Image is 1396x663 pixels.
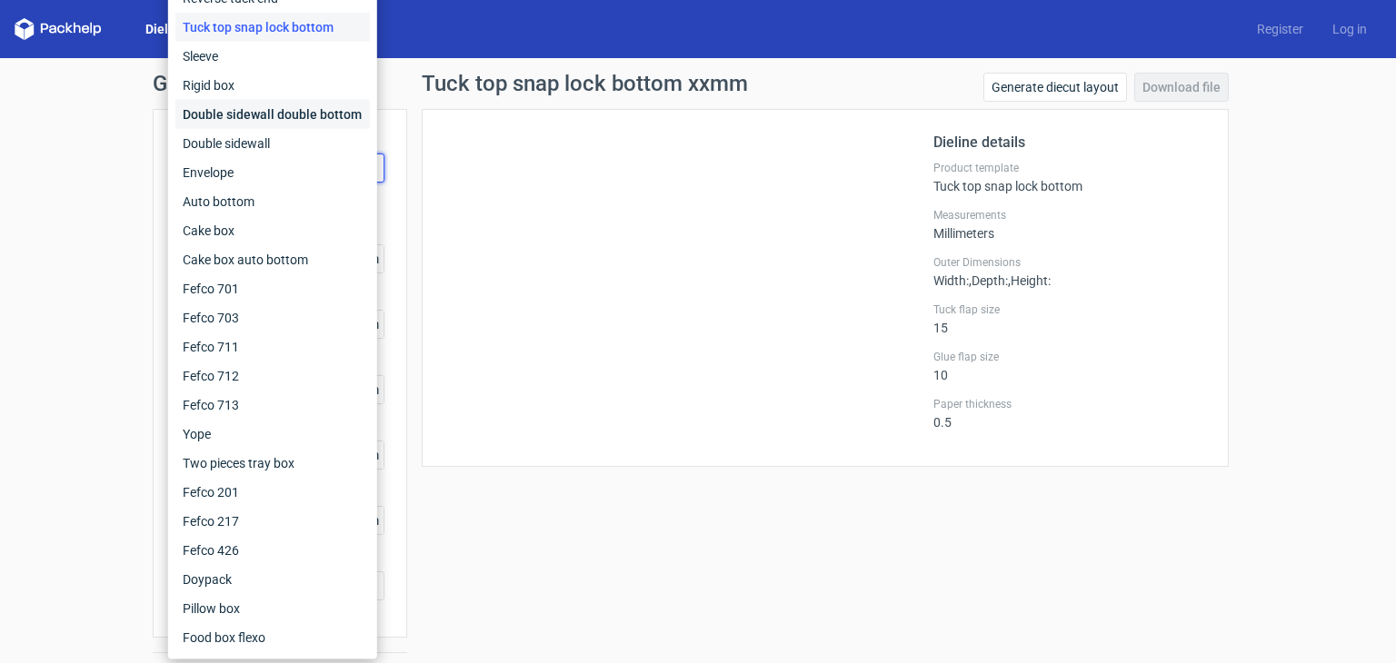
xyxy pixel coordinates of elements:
div: Cake box [175,216,370,245]
div: Tuck top snap lock bottom [933,161,1206,193]
label: Tuck flap size [933,302,1206,317]
a: Dielines [131,20,207,38]
div: Pillow box [175,594,370,623]
label: Outer Dimensions [933,255,1206,270]
div: Fefco 701 [175,274,370,303]
a: Log in [1318,20,1381,38]
div: Doypack [175,565,370,594]
label: Product template [933,161,1206,175]
h2: Dieline details [933,132,1206,153]
div: Fefco 426 [175,536,370,565]
div: Rigid box [175,71,370,100]
div: Fefco 217 [175,507,370,536]
div: 15 [933,302,1206,335]
div: Double sidewall [175,129,370,158]
div: Tuck top snap lock bottom [175,13,370,42]
div: Auto bottom [175,187,370,216]
div: Envelope [175,158,370,187]
span: , Height : [1008,273,1051,288]
span: , Depth : [969,273,1008,288]
div: Cake box auto bottom [175,245,370,274]
div: Millimeters [933,208,1206,241]
label: Measurements [933,208,1206,223]
div: Fefco 713 [175,391,370,420]
div: Sleeve [175,42,370,71]
h1: Tuck top snap lock bottom xxmm [422,73,748,94]
label: Glue flap size [933,350,1206,364]
div: Two pieces tray box [175,449,370,478]
div: Food box flexo [175,623,370,652]
label: Paper thickness [933,397,1206,411]
div: Double sidewall double bottom [175,100,370,129]
div: Fefco 201 [175,478,370,507]
h1: Generate new dieline [153,73,1243,94]
div: 10 [933,350,1206,382]
div: 0.5 [933,397,1206,430]
div: Fefco 712 [175,361,370,391]
span: Width : [933,273,969,288]
a: Register [1242,20,1318,38]
a: Generate diecut layout [983,73,1127,102]
div: Fefco 703 [175,303,370,332]
div: Yope [175,420,370,449]
div: Fefco 711 [175,332,370,361]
